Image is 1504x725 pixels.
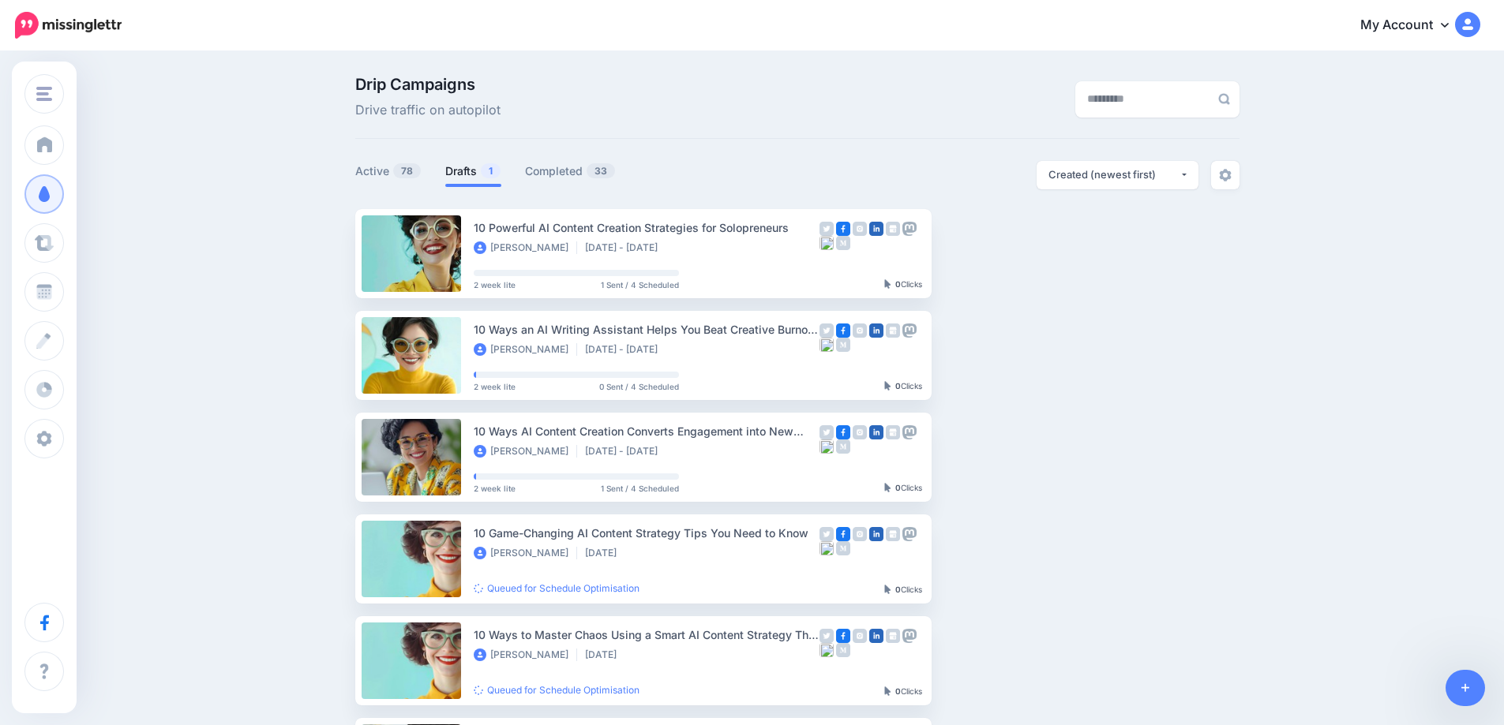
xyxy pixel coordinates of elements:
[884,382,922,391] div: Clicks
[836,323,850,338] img: facebook-square.png
[836,338,850,352] img: medium-grey-square.png
[1345,6,1480,45] a: My Account
[474,484,516,492] span: 2 week lite
[481,163,501,178] span: 1
[474,281,516,289] span: 2 week lite
[895,483,901,492] b: 0
[884,686,891,696] img: pointer-grey-darker.png
[1218,93,1230,105] img: search-grey-6.png
[474,343,577,356] li: [PERSON_NAME]
[895,686,901,696] b: 0
[585,241,666,254] li: [DATE] - [DATE]
[853,425,867,439] img: instagram-grey-square.png
[15,12,122,39] img: Missinglettr
[820,222,834,236] img: twitter-grey-square.png
[474,547,577,559] li: [PERSON_NAME]
[820,439,834,454] img: bluesky-grey-square.png
[36,87,52,101] img: menu.png
[886,323,900,338] img: google_business-grey-square.png
[585,648,624,661] li: [DATE]
[525,162,616,181] a: Completed33
[836,222,850,236] img: facebook-square.png
[474,422,820,440] div: 10 Ways AI Content Creation Converts Engagement into New Clients
[884,585,891,594] img: pointer-grey-darker.png
[902,222,917,236] img: mastodon-grey-square.png
[820,323,834,338] img: twitter-grey-square.png
[884,585,922,595] div: Clicks
[869,425,883,439] img: linkedin-square.png
[902,323,917,338] img: mastodon-grey-square.png
[902,629,917,643] img: mastodon-grey-square.png
[886,425,900,439] img: google_business-grey-square.png
[836,236,850,250] img: medium-grey-square.png
[474,219,820,237] div: 10 Powerful AI Content Creation Strategies for Solopreneurs
[853,222,867,236] img: instagram-grey-square.png
[886,527,900,541] img: google_business-grey-square.png
[886,629,900,643] img: google_business-grey-square.png
[355,77,501,92] span: Drip Campaigns
[1219,169,1232,181] img: settings-grey.png
[884,381,891,391] img: pointer-grey-darker.png
[869,222,883,236] img: linkedin-square.png
[836,527,850,541] img: facebook-square.png
[836,439,850,454] img: medium-grey-square.png
[1048,167,1180,182] div: Created (newest first)
[1037,161,1198,189] button: Created (newest first)
[853,527,867,541] img: instagram-grey-square.png
[474,626,820,644] div: 10 Ways to Master Chaos Using a Smart AI Content Strategy That Works
[601,484,679,492] span: 1 Sent / 4 Scheduled
[585,343,666,356] li: [DATE] - [DATE]
[895,279,901,289] b: 0
[820,629,834,643] img: twitter-grey-square.png
[820,338,834,352] img: bluesky-grey-square.png
[474,524,820,542] div: 10 Game-Changing AI Content Strategy Tips You Need to Know
[853,629,867,643] img: instagram-grey-square.png
[820,541,834,555] img: bluesky-grey-square.png
[474,445,577,458] li: [PERSON_NAME]
[869,323,883,338] img: linkedin-square.png
[474,320,820,338] div: 10 Ways an AI Writing Assistant Helps You Beat Creative Burnout Fast
[585,445,666,458] li: [DATE] - [DATE]
[474,241,577,254] li: [PERSON_NAME]
[601,281,679,289] span: 1 Sent / 4 Scheduled
[884,280,922,290] div: Clicks
[895,381,901,391] b: 0
[836,629,850,643] img: facebook-square.png
[869,629,883,643] img: linkedin-square.png
[836,425,850,439] img: facebook-square.png
[355,162,422,181] a: Active78
[884,279,891,289] img: pointer-grey-darker.png
[445,162,501,181] a: Drafts1
[474,684,639,696] a: Queued for Schedule Optimisation
[820,425,834,439] img: twitter-grey-square.png
[587,163,615,178] span: 33
[836,643,850,657] img: medium-grey-square.png
[902,527,917,541] img: mastodon-grey-square.png
[474,383,516,391] span: 2 week lite
[820,527,834,541] img: twitter-grey-square.png
[599,383,679,391] span: 0 Sent / 4 Scheduled
[474,582,639,594] a: Queued for Schedule Optimisation
[884,483,891,492] img: pointer-grey-darker.png
[820,643,834,657] img: bluesky-grey-square.png
[886,222,900,236] img: google_business-grey-square.png
[585,547,624,559] li: [DATE]
[836,541,850,555] img: medium-grey-square.png
[902,425,917,439] img: mastodon-grey-square.png
[884,484,922,493] div: Clicks
[393,163,421,178] span: 78
[853,323,867,338] img: instagram-grey-square.png
[895,585,901,594] b: 0
[869,527,883,541] img: linkedin-square.png
[884,687,922,697] div: Clicks
[474,648,577,661] li: [PERSON_NAME]
[820,236,834,250] img: bluesky-grey-square.png
[355,100,501,121] span: Drive traffic on autopilot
